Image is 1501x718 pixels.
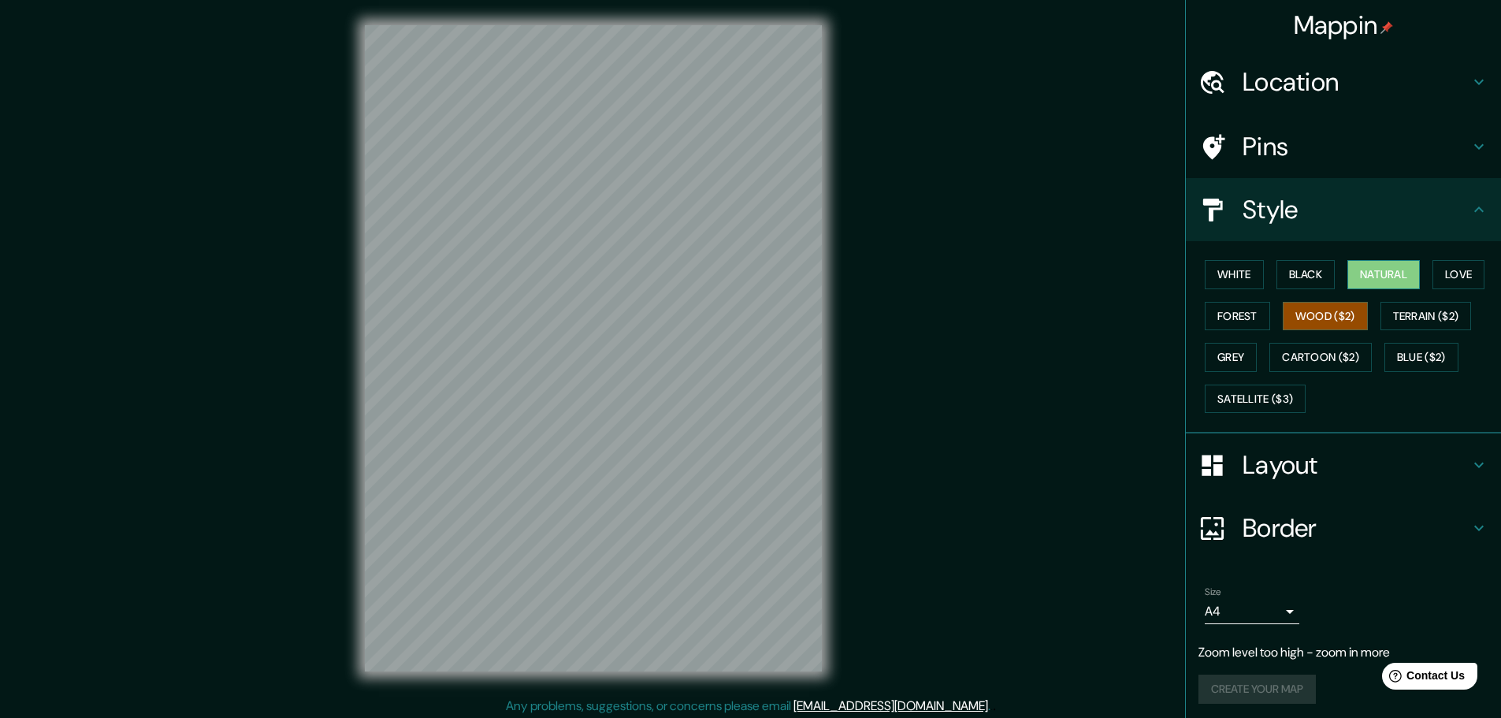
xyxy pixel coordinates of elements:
h4: Mappin [1294,9,1394,41]
iframe: Help widget launcher [1361,657,1484,701]
p: Zoom level too high - zoom in more [1198,643,1488,662]
button: Grey [1205,343,1257,372]
h4: Layout [1243,449,1469,481]
button: Blue ($2) [1384,343,1458,372]
p: Any problems, suggestions, or concerns please email . [506,697,990,716]
div: Pins [1186,115,1501,178]
button: Love [1432,260,1484,289]
button: Natural [1347,260,1420,289]
button: Forest [1205,302,1270,331]
div: Border [1186,497,1501,560]
label: Size [1205,586,1221,599]
div: A4 [1205,599,1299,624]
a: [EMAIL_ADDRESS][DOMAIN_NAME] [793,698,988,714]
div: Layout [1186,433,1501,497]
img: pin-icon.png [1380,21,1393,34]
button: White [1205,260,1264,289]
div: Location [1186,50,1501,113]
h4: Border [1243,512,1469,544]
button: Black [1276,260,1336,289]
h4: Location [1243,66,1469,98]
button: Cartoon ($2) [1269,343,1372,372]
div: Style [1186,178,1501,241]
button: Terrain ($2) [1380,302,1472,331]
button: Wood ($2) [1283,302,1368,331]
div: . [993,697,996,716]
canvas: Map [365,25,822,671]
div: . [990,697,993,716]
h4: Style [1243,194,1469,225]
button: Satellite ($3) [1205,385,1306,414]
h4: Pins [1243,131,1469,162]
